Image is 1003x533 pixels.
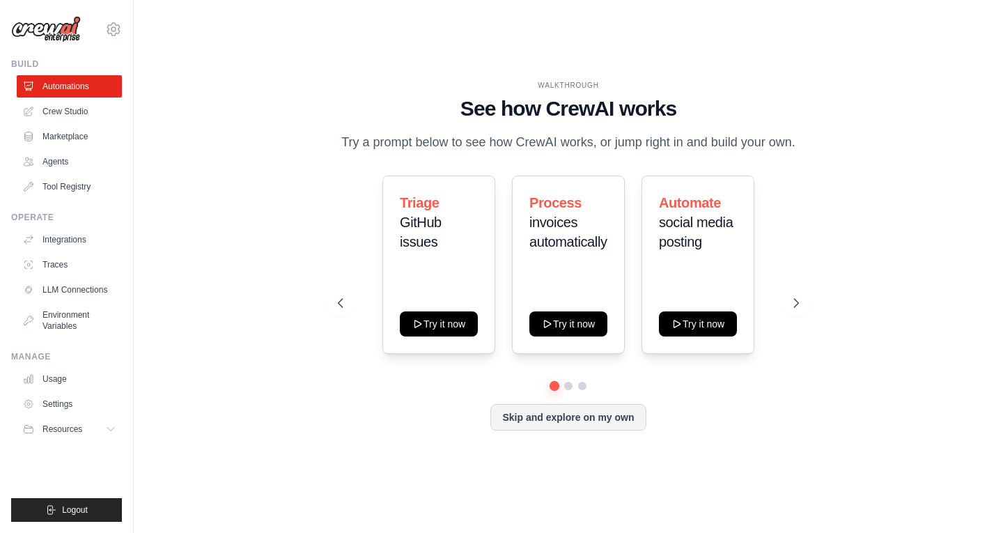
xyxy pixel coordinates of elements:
h1: See how CrewAI works [338,96,799,121]
button: Skip and explore on my own [490,404,646,431]
span: Automate [659,195,721,210]
button: Resources [17,418,122,440]
button: Logout [11,498,122,522]
span: social media posting [659,215,733,249]
a: Settings [17,393,122,415]
a: Automations [17,75,122,98]
a: Usage [17,368,122,390]
span: Triage [400,195,440,210]
div: WALKTHROUGH [338,80,799,91]
a: Integrations [17,229,122,251]
span: Resources [42,424,82,435]
a: Environment Variables [17,304,122,337]
iframe: Chat Widget [933,466,1003,533]
button: Try it now [400,311,478,337]
span: invoices automatically [529,215,607,249]
p: Try a prompt below to see how CrewAI works, or jump right in and build your own. [338,132,799,153]
a: Traces [17,254,122,276]
button: Try it now [529,311,607,337]
a: Crew Studio [17,100,122,123]
a: Tool Registry [17,176,122,198]
div: Manage [11,351,122,362]
span: Process [529,195,582,210]
div: Build [11,59,122,70]
img: Logo [11,16,81,43]
a: Marketplace [17,125,122,148]
a: LLM Connections [17,279,122,301]
div: Operate [11,212,122,223]
a: Agents [17,150,122,173]
span: Logout [62,504,88,516]
span: GitHub issues [400,215,442,249]
button: Try it now [659,311,737,337]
